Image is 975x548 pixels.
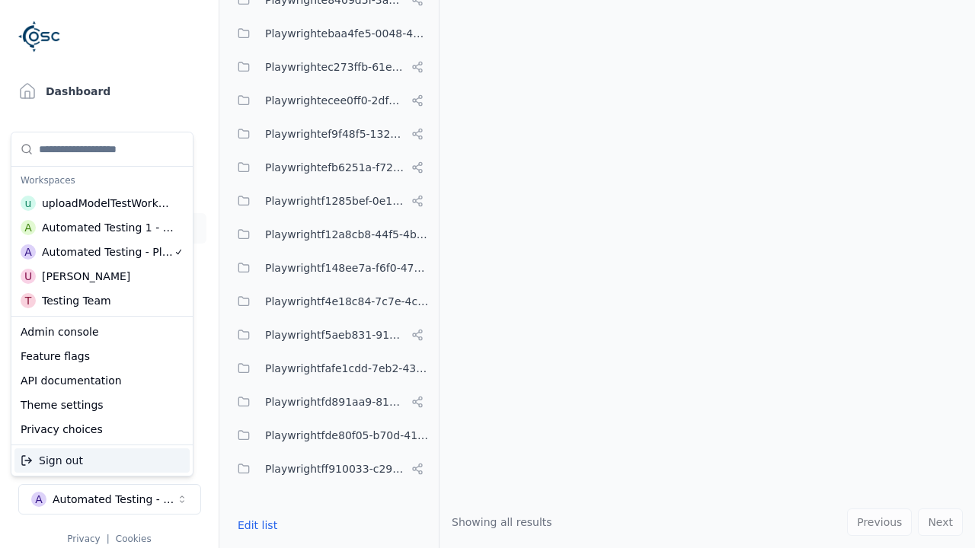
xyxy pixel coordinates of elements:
div: Suggestions [11,445,193,476]
div: uploadModelTestWorkspace [42,196,173,211]
div: A [21,220,36,235]
div: Feature flags [14,344,190,368]
div: T [21,293,36,308]
div: Suggestions [11,132,193,316]
div: A [21,244,36,260]
div: Automated Testing - Playwright [42,244,174,260]
div: Workspaces [14,170,190,191]
div: Sign out [14,448,190,473]
div: Testing Team [42,293,111,308]
div: U [21,269,36,284]
div: Theme settings [14,393,190,417]
div: Admin console [14,320,190,344]
div: API documentation [14,368,190,393]
div: Automated Testing 1 - Playwright [42,220,174,235]
div: Suggestions [11,317,193,444]
div: [PERSON_NAME] [42,269,130,284]
div: u [21,196,36,211]
div: Privacy choices [14,417,190,441]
